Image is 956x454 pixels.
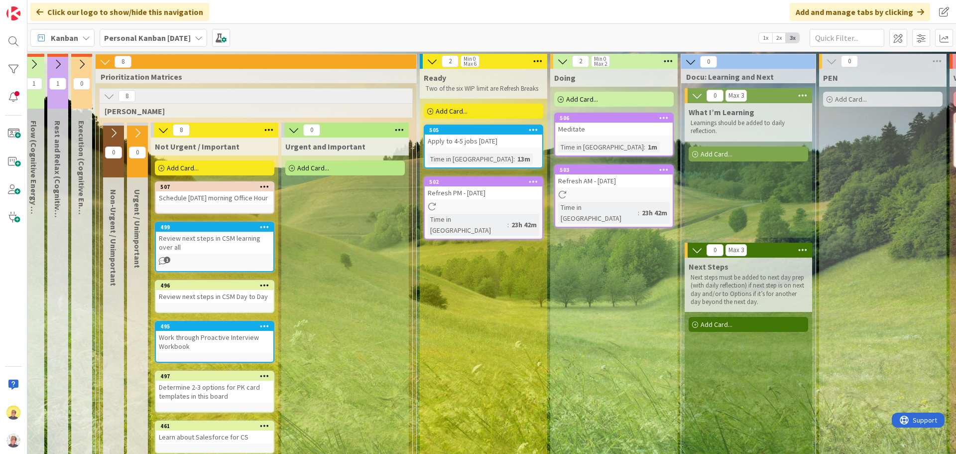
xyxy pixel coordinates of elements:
[160,224,273,231] div: 499
[104,33,191,43] b: Personal Kanban [DATE]
[109,189,119,286] span: Non-Urgent / Unimportant
[700,56,717,68] span: 0
[701,150,732,158] span: Add Card...
[424,73,446,83] span: Ready
[701,320,732,329] span: Add Card...
[728,93,744,98] div: Max 3
[555,114,673,136] div: 506Meditate
[156,290,273,303] div: Review next steps in CSM Day to Day
[156,232,273,254] div: Review next steps in CSM learning over all
[639,207,670,218] div: 23h 42m
[513,153,515,164] span: :
[155,280,274,313] a: 496Review next steps in CSM Day to Day
[155,321,274,363] a: 495Work through Proactive Interview Workbook
[49,78,66,90] span: 1
[160,373,273,380] div: 497
[428,214,507,236] div: Time in [GEOGRAPHIC_DATA]
[53,121,63,250] span: Rest and Relax (Cognitive Energy L)
[823,73,838,83] span: PEN
[515,153,533,164] div: 13m
[691,274,806,306] p: Next steps must be added to next day prep (with daily reflection) if next step is on next day and...
[558,142,644,152] div: Time in [GEOGRAPHIC_DATA]
[507,219,509,230] span: :
[51,32,78,44] span: Kanban
[424,125,543,168] a: 505Apply to 4-5 jobs [DATE]Time in [GEOGRAPHIC_DATA]:13m
[160,282,273,289] div: 496
[297,163,329,172] span: Add Card...
[30,3,209,21] div: Click our logo to show/hide this navigation
[156,322,273,331] div: 495
[560,166,673,173] div: 503
[638,207,639,218] span: :
[6,6,20,20] img: Visit kanbanzone.com
[156,182,273,204] div: 507Schedule [DATE] morning Office Hour
[105,106,400,116] span: Eisenhower
[105,147,122,158] span: 0
[115,56,131,68] span: 8
[790,3,930,21] div: Add and manage tabs by clicking
[691,119,806,136] p: Learnings should be added to daily reflection.
[566,95,598,104] span: Add Card...
[156,381,273,403] div: Determine 2-3 options for PK card templates in this board
[555,165,673,174] div: 503
[554,113,674,156] a: 506MeditateTime in [GEOGRAPHIC_DATA]:1m
[429,178,542,185] div: 502
[555,123,673,136] div: Meditate
[156,422,273,444] div: 461Learn about Salesforce for CS
[572,55,589,67] span: 2
[560,115,673,122] div: 506
[594,61,607,66] div: Max 2
[25,78,42,90] span: 1
[160,423,273,430] div: 461
[786,33,799,43] span: 3x
[509,219,539,230] div: 23h 42m
[464,61,477,66] div: Max 6
[772,33,786,43] span: 2x
[156,281,273,303] div: 496Review next steps in CSM Day to Day
[689,262,728,272] span: Next Steps
[119,90,135,102] span: 8
[160,183,273,190] div: 507
[6,406,20,420] img: JW
[759,33,772,43] span: 1x
[554,73,576,83] span: Doing
[167,163,199,172] span: Add Card...
[442,55,459,67] span: 2
[707,244,723,256] span: 0
[156,431,273,444] div: Learn about Salesforce for CS
[156,372,273,403] div: 497Determine 2-3 options for PK card templates in this board
[156,223,273,254] div: 499Review next steps in CSM learning over all
[707,90,723,102] span: 0
[155,371,274,413] a: 497Determine 2-3 options for PK card templates in this board
[156,223,273,232] div: 499
[554,164,674,228] a: 503Refresh AM - [DATE]Time in [GEOGRAPHIC_DATA]:23h 42m
[73,78,90,90] span: 0
[810,29,884,47] input: Quick Filter...
[156,191,273,204] div: Schedule [DATE] morning Office Hour
[160,323,273,330] div: 495
[164,257,170,263] span: 1
[425,126,542,148] div: 505Apply to 4-5 jobs [DATE]
[555,165,673,187] div: 503Refresh AM - [DATE]
[156,322,273,353] div: 495Work through Proactive Interview Workbook
[155,142,239,151] span: Not Urgent / Important
[425,135,542,148] div: Apply to 4-5 jobs [DATE]
[426,85,541,93] p: Two of the six WIP limit are Refresh Breaks
[555,114,673,123] div: 506
[101,72,404,82] span: Prioritization Matrices
[77,121,87,288] span: Execution (Cognitive Energy L-M)
[555,174,673,187] div: Refresh AM - [DATE]
[156,422,273,431] div: 461
[285,142,365,151] span: Urgent and Important
[436,107,468,116] span: Add Card...
[558,202,638,224] div: Time in [GEOGRAPHIC_DATA]
[644,142,645,152] span: :
[645,142,660,152] div: 1m
[156,331,273,353] div: Work through Proactive Interview Workbook
[303,124,320,136] span: 0
[835,95,867,104] span: Add Card...
[155,222,274,272] a: 499Review next steps in CSM learning over all
[29,121,39,224] span: Flow (Cognitive Energy M-H)
[728,248,744,253] div: Max 3
[686,72,803,82] span: Docu: Learning and Next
